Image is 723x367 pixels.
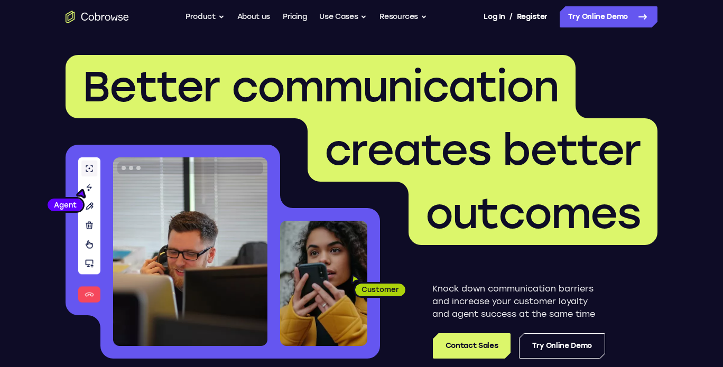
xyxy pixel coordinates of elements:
[319,6,367,27] button: Use Cases
[113,157,267,346] img: A customer support agent talking on the phone
[325,125,641,175] span: creates better
[186,6,225,27] button: Product
[519,333,605,359] a: Try Online Demo
[82,61,559,112] span: Better communication
[509,11,513,23] span: /
[517,6,548,27] a: Register
[280,221,367,346] img: A customer holding their phone
[560,6,657,27] a: Try Online Demo
[66,11,129,23] a: Go to the home page
[432,283,605,321] p: Knock down communication barriers and increase your customer loyalty and agent success at the sam...
[425,188,641,239] span: outcomes
[484,6,505,27] a: Log In
[433,333,511,359] a: Contact Sales
[237,6,270,27] a: About us
[379,6,427,27] button: Resources
[283,6,307,27] a: Pricing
